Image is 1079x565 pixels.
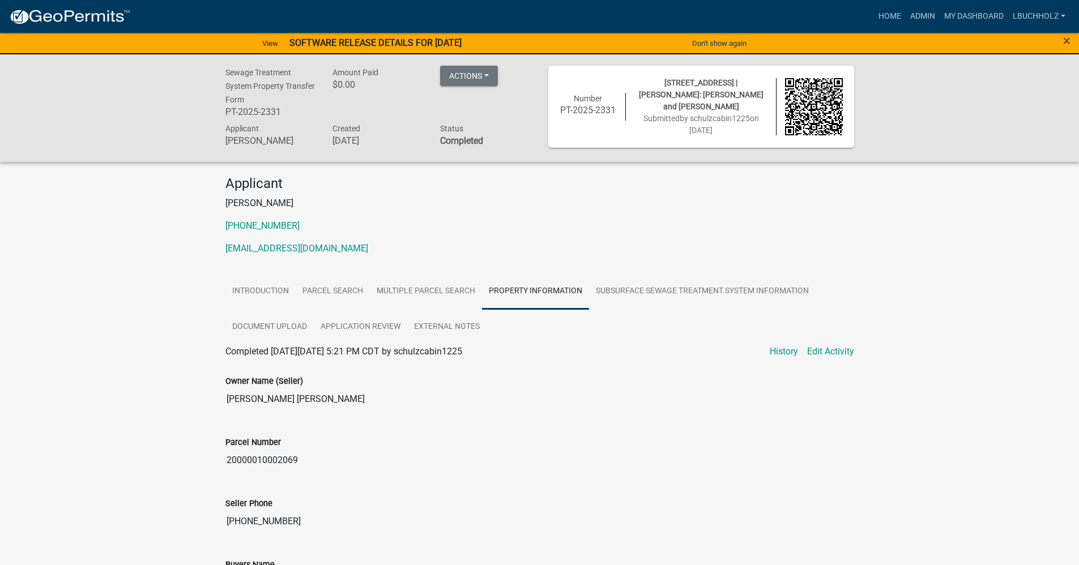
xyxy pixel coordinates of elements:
[289,37,462,48] strong: SOFTWARE RELEASE DETAILS FOR [DATE]
[560,105,617,115] h6: PT-2025-2331
[1063,33,1071,49] span: ×
[225,220,300,231] a: [PHONE_NUMBER]
[225,439,281,447] label: Parcel Number
[225,196,854,210] p: [PERSON_NAME]
[332,79,423,90] h6: $0.00
[225,273,296,310] a: Introduction
[225,309,314,345] a: Document Upload
[807,345,854,358] a: Edit Activity
[482,273,589,310] a: Property Information
[874,6,906,27] a: Home
[258,34,283,53] a: View
[440,135,483,146] strong: Completed
[440,124,463,133] span: Status
[370,273,482,310] a: Multiple Parcel Search
[332,135,423,146] h6: [DATE]
[225,124,259,133] span: Applicant
[589,273,816,310] a: Subsurface Sewage Treatment System Information
[643,114,759,135] span: Submitted on [DATE]
[225,378,303,386] label: Owner Name (Seller)
[1008,6,1070,27] a: lbuchholz
[440,66,498,86] button: Actions
[688,34,751,53] button: Don't show again
[225,68,315,104] span: Sewage Treatment System Property Transfer Form
[296,273,370,310] a: Parcel search
[785,78,843,136] img: QR code
[770,345,798,358] a: History
[332,68,378,77] span: Amount Paid
[906,6,940,27] a: Admin
[407,309,487,345] a: External Notes
[940,6,1008,27] a: My Dashboard
[680,114,750,123] span: by schulzcabin1225
[332,124,360,133] span: Created
[225,243,368,254] a: [EMAIL_ADDRESS][DOMAIN_NAME]
[314,309,407,345] a: Application Review
[225,500,272,508] label: Seller Phone
[1063,34,1071,48] button: Close
[574,94,602,103] span: Number
[225,176,854,192] h4: Applicant
[225,346,462,357] span: Completed [DATE][DATE] 5:21 PM CDT by schulzcabin1225
[225,106,316,117] h6: PT-2025-2331
[225,135,316,146] h6: [PERSON_NAME]
[639,78,764,111] span: [STREET_ADDRESS] | [PERSON_NAME]: [PERSON_NAME] and [PERSON_NAME]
